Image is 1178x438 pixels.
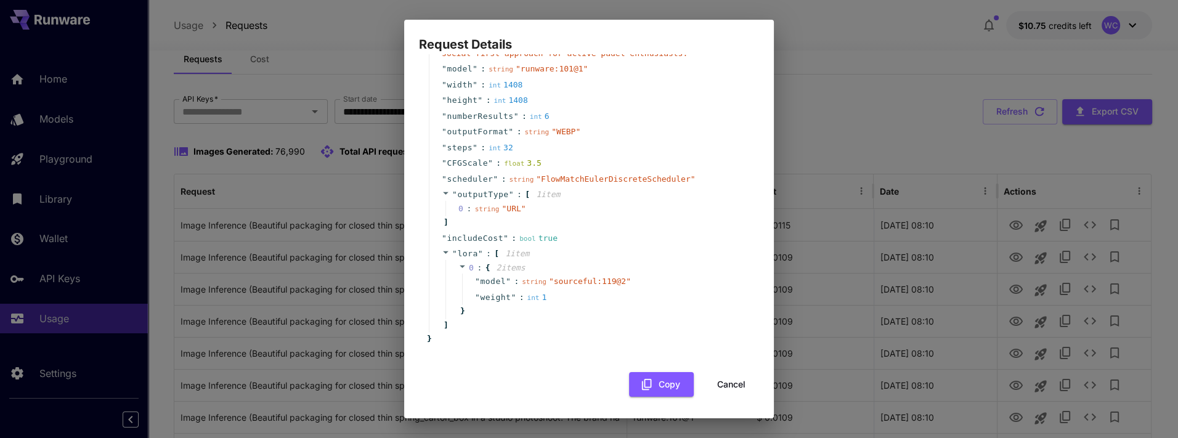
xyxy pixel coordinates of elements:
span: : [481,79,485,91]
span: " [442,112,447,121]
div: 1408 [489,79,522,91]
span: } [425,333,432,345]
span: " [452,249,457,258]
span: " [488,158,493,168]
span: : [522,110,527,123]
span: CFGScale [447,157,488,169]
span: " [442,174,447,184]
button: Copy [629,372,694,397]
span: float [504,160,524,168]
span: " [442,64,447,73]
span: " [493,174,498,184]
span: 0 [458,203,475,215]
span: " [508,127,513,136]
span: : [477,262,482,274]
span: includeCost [447,232,503,245]
span: " [509,190,514,199]
span: bool [519,235,536,243]
span: " [475,293,480,302]
div: 32 [489,142,513,154]
span: " [473,80,477,89]
span: " [442,143,447,152]
span: : [481,63,485,75]
span: : [514,275,519,288]
span: steps [447,142,473,154]
div: 6 [530,110,550,123]
span: " [442,127,447,136]
div: true [519,232,558,245]
span: : [486,248,491,260]
span: " [452,190,457,199]
span: string [509,176,534,184]
span: " sourceful:119@2 " [549,277,631,286]
span: " runware:101@1 " [516,64,588,73]
span: [ [525,189,530,201]
span: height [447,94,477,107]
span: string [524,128,549,136]
span: ] [442,216,449,229]
span: ] [442,319,449,331]
span: int [527,294,539,302]
span: { [485,262,490,274]
span: outputFormat [447,126,508,138]
span: " WEBP " [551,127,580,136]
span: width [447,79,473,91]
span: " [477,95,482,105]
span: : [496,157,501,169]
span: scheduler [447,173,493,185]
h2: Request Details [404,20,774,54]
span: : [511,232,516,245]
span: int [494,97,506,105]
div: 1 [527,291,546,304]
span: " [506,277,511,286]
span: : [519,291,524,304]
span: model [447,63,473,75]
span: } [458,305,465,317]
span: lora [457,249,477,258]
span: : [517,189,522,201]
span: numberResults [447,110,513,123]
span: int [530,113,542,121]
span: outputType [457,190,508,199]
div: : [466,203,471,215]
span: : [517,126,522,138]
span: [ [494,248,499,260]
span: " [514,112,519,121]
div: 3.5 [504,157,542,169]
span: 1 item [505,249,529,258]
span: " [473,64,477,73]
div: 1408 [494,94,527,107]
span: " FlowMatchEulerDiscreteScheduler " [536,174,695,184]
span: string [522,278,546,286]
span: " [442,233,447,243]
span: string [489,65,513,73]
span: " URL " [502,204,526,213]
span: " [475,277,480,286]
span: : [486,94,491,107]
span: weight [480,291,511,304]
span: 2 item s [496,263,525,272]
span: " [442,158,447,168]
button: Cancel [704,372,759,397]
span: 1 item [536,190,560,199]
span: " [503,233,508,243]
span: int [489,144,501,152]
span: " [478,249,483,258]
span: " [473,143,477,152]
span: int [489,81,501,89]
span: string [475,205,500,213]
span: " [511,293,516,302]
span: : [502,173,506,185]
span: : [481,142,485,154]
span: model [480,275,506,288]
span: " [442,95,447,105]
span: " [442,80,447,89]
span: 0 [469,263,474,272]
